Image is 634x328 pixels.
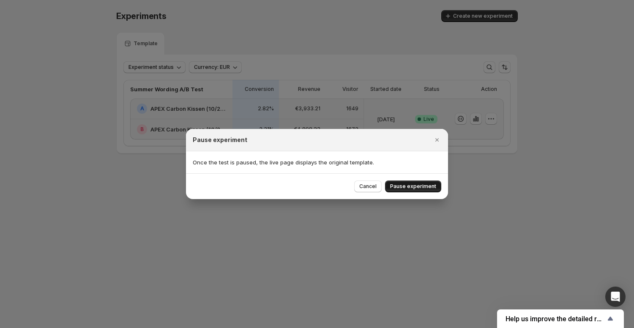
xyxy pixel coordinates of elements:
[359,183,377,190] span: Cancel
[390,183,436,190] span: Pause experiment
[193,158,441,167] p: Once the test is paused, the live page displays the original template.
[385,180,441,192] button: Pause experiment
[605,287,626,307] div: Open Intercom Messenger
[506,314,615,324] button: Show survey - Help us improve the detailed report for A/B campaigns
[431,134,443,146] button: Close
[506,315,605,323] span: Help us improve the detailed report for A/B campaigns
[354,180,382,192] button: Cancel
[193,136,247,144] h2: Pause experiment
